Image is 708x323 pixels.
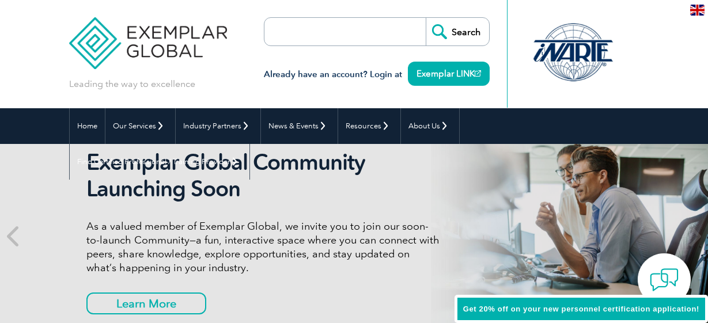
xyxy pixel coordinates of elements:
input: Search [426,18,489,45]
h3: Already have an account? Login at [264,67,490,82]
img: en [690,5,705,16]
a: Home [70,108,105,144]
a: Industry Partners [176,108,260,144]
a: Our Services [105,108,175,144]
p: As a valued member of Exemplar Global, we invite you to join our soon-to-launch Community—a fun, ... [86,219,440,275]
a: Learn More [86,292,206,314]
a: Exemplar LINK [408,62,490,86]
img: contact-chat.png [650,265,679,294]
a: Find Certified Professional / Training Provider [70,144,249,180]
img: open_square.png [475,70,481,77]
a: About Us [401,108,459,144]
a: News & Events [261,108,338,144]
span: Get 20% off on your new personnel certification application! [463,305,699,313]
p: Leading the way to excellence [69,78,195,90]
a: Resources [338,108,400,144]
